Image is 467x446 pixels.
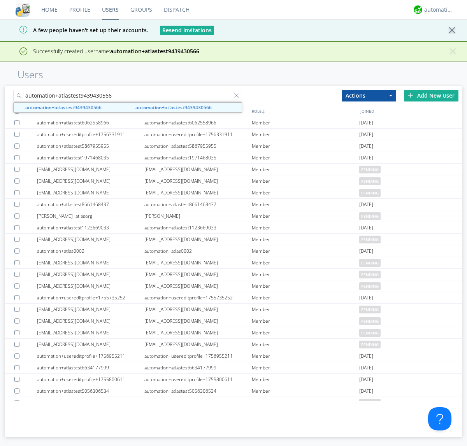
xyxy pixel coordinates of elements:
[144,327,252,338] div: [EMAIL_ADDRESS][DOMAIN_NAME]
[37,280,144,292] div: [EMAIL_ADDRESS][DOMAIN_NAME]
[359,341,381,348] span: pending
[144,339,252,350] div: [EMAIL_ADDRESS][DOMAIN_NAME]
[252,117,359,128] div: Member
[408,93,413,98] img: plus.svg
[252,397,359,408] div: Member
[37,222,144,233] div: automation+atlastest1123669033
[37,129,144,140] div: automation+usereditprofile+1756331911
[359,152,373,164] span: [DATE]
[144,129,252,140] div: automation+usereditprofile+1756331911
[144,385,252,397] div: automation+atlastest5056306534
[5,292,462,304] a: automation+usereditprofile+1755735252automation+usereditprofile+1755735252Member[DATE]
[359,222,373,234] span: [DATE]
[6,26,148,34] span: A few people haven't set up their accounts.
[5,187,462,199] a: [EMAIL_ADDRESS][DOMAIN_NAME][EMAIL_ADDRESS][DOMAIN_NAME]Memberpending
[144,315,252,327] div: [EMAIL_ADDRESS][DOMAIN_NAME]
[252,362,359,373] div: Member
[252,129,359,140] div: Member
[5,117,462,129] a: automation+atlastest6062558966automation+atlastest6062558966Member[DATE]
[144,234,252,245] div: [EMAIL_ADDRESS][DOMAIN_NAME]
[252,315,359,327] div: Member
[359,199,373,210] span: [DATE]
[359,245,373,257] span: [DATE]
[252,245,359,257] div: Member
[5,350,462,362] a: automation+usereditprofile+1756955211automation+usereditprofile+1756955211Member[DATE]
[144,199,252,210] div: automation+atlastest8661468437
[359,306,381,313] span: pending
[5,304,462,315] a: [EMAIL_ADDRESS][DOMAIN_NAME][EMAIL_ADDRESS][DOMAIN_NAME]Memberpending
[359,140,373,152] span: [DATE]
[252,385,359,397] div: Member
[5,234,462,245] a: [EMAIL_ADDRESS][DOMAIN_NAME][EMAIL_ADDRESS][DOMAIN_NAME]Memberpending
[5,222,462,234] a: automation+atlastest1123669033automation+atlastest1123669033Member[DATE]
[358,105,467,117] div: JOINED
[359,292,373,304] span: [DATE]
[144,117,252,128] div: automation+atlastest6062558966
[37,187,144,198] div: [EMAIL_ADDRESS][DOMAIN_NAME]
[5,385,462,397] a: automation+atlastest5056306534automation+atlastest5056306534Member[DATE]
[37,175,144,187] div: [EMAIL_ADDRESS][DOMAIN_NAME]
[144,187,252,198] div: [EMAIL_ADDRESS][DOMAIN_NAME]
[144,164,252,175] div: [EMAIL_ADDRESS][DOMAIN_NAME]
[13,90,242,101] input: Search users
[37,315,144,327] div: [EMAIL_ADDRESS][DOMAIN_NAME]
[252,222,359,233] div: Member
[37,257,144,268] div: [EMAIL_ADDRESS][DOMAIN_NAME]
[252,152,359,163] div: Member
[359,329,381,337] span: pending
[5,199,462,210] a: automation+atlastest8661468437automation+atlastest8661468437Member[DATE]
[252,327,359,338] div: Member
[37,164,144,175] div: [EMAIL_ADDRESS][DOMAIN_NAME]
[5,210,462,222] a: [PERSON_NAME]+atlasorg[PERSON_NAME]Memberpending
[37,304,144,315] div: [EMAIL_ADDRESS][DOMAIN_NAME]
[110,47,199,55] strong: automation+atlastest9439430566
[424,6,453,14] div: automation+atlas
[359,399,381,407] span: pending
[5,164,462,175] a: [EMAIL_ADDRESS][DOMAIN_NAME][EMAIL_ADDRESS][DOMAIN_NAME]Memberpending
[359,189,381,197] span: pending
[144,210,252,222] div: [PERSON_NAME]
[135,104,212,111] strong: automation+atlastest9439430566
[359,317,381,325] span: pending
[359,362,373,374] span: [DATE]
[5,280,462,292] a: [EMAIL_ADDRESS][DOMAIN_NAME][EMAIL_ADDRESS][DOMAIN_NAME]Memberpending
[5,152,462,164] a: automation+atlastest1971468035automation+atlastest1971468035Member[DATE]
[37,292,144,303] div: automation+usereditprofile+1755735252
[37,245,144,257] div: automation+atlas0002
[359,374,373,385] span: [DATE]
[144,304,252,315] div: [EMAIL_ADDRESS][DOMAIN_NAME]
[428,407,451,430] iframe: Toggle Customer Support
[252,374,359,385] div: Member
[252,187,359,198] div: Member
[359,236,381,243] span: pending
[5,327,462,339] a: [EMAIL_ADDRESS][DOMAIN_NAME][EMAIL_ADDRESS][DOMAIN_NAME]Memberpending
[37,199,144,210] div: automation+atlastest8661468437
[5,257,462,269] a: [EMAIL_ADDRESS][DOMAIN_NAME][EMAIL_ADDRESS][DOMAIN_NAME]Memberpending
[359,350,373,362] span: [DATE]
[37,397,144,408] div: [EMAIL_ADDRESS][DOMAIN_NAME]
[144,257,252,268] div: [EMAIL_ADDRESS][DOMAIN_NAME]
[252,292,359,303] div: Member
[252,280,359,292] div: Member
[359,385,373,397] span: [DATE]
[252,140,359,152] div: Member
[5,374,462,385] a: automation+usereditprofile+1755800611automation+usereditprofile+1755800611Member[DATE]
[160,26,214,35] button: Resend Invitations
[144,374,252,385] div: automation+usereditprofile+1755800611
[37,327,144,338] div: [EMAIL_ADDRESS][DOMAIN_NAME]
[250,105,358,117] div: ROLE
[37,140,144,152] div: automation+atlastest5867955955
[5,397,462,409] a: [EMAIL_ADDRESS][DOMAIN_NAME][EMAIL_ADDRESS][DOMAIN_NAME]Memberpending
[252,164,359,175] div: Member
[144,152,252,163] div: automation+atlastest1971468035
[37,117,144,128] div: automation+atlastest6062558966
[252,210,359,222] div: Member
[5,129,462,140] a: automation+usereditprofile+1756331911automation+usereditprofile+1756331911Member[DATE]
[144,362,252,373] div: automation+atlastest6634177999
[5,175,462,187] a: [EMAIL_ADDRESS][DOMAIN_NAME][EMAIL_ADDRESS][DOMAIN_NAME]Memberpending
[37,350,144,362] div: automation+usereditprofile+1756955211
[252,350,359,362] div: Member
[37,374,144,385] div: automation+usereditprofile+1755800611
[33,47,199,55] span: Successfully created username:
[359,282,381,290] span: pending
